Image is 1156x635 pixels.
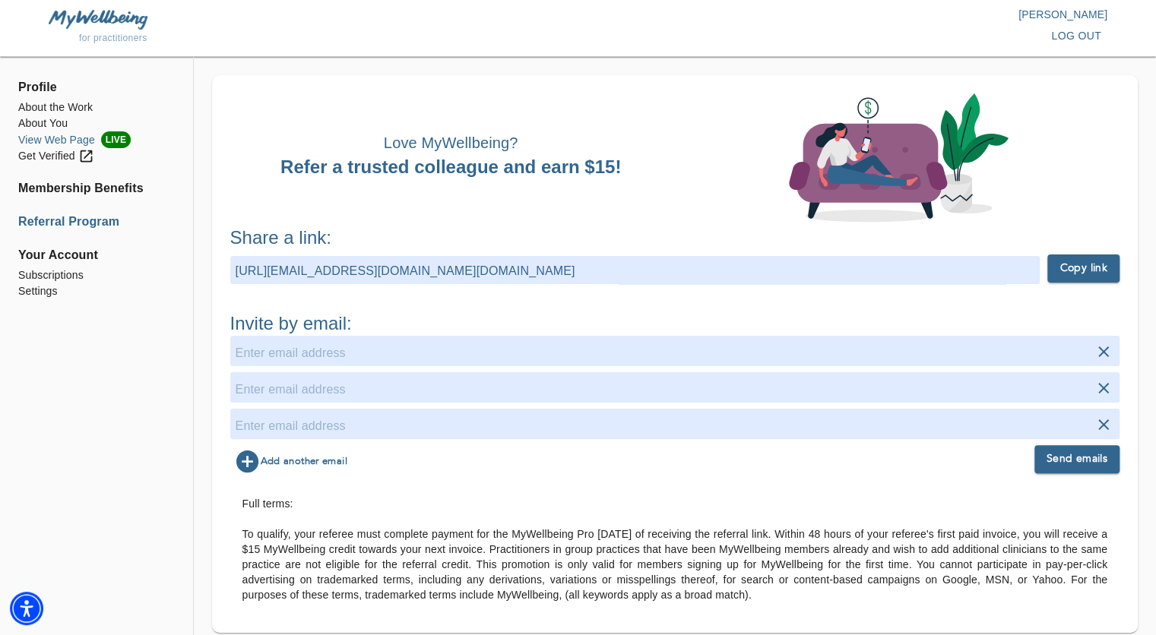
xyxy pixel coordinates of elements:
a: Get Verified [18,148,175,164]
input: Enter email address [236,414,1114,438]
img: MyWellbeing [789,93,1009,223]
strong: Send emails [1047,450,1107,469]
a: Settings [18,283,175,299]
h5: Share a link: [230,226,1120,250]
div: Get Verified [18,148,94,164]
input: Enter email address [236,378,1114,402]
span: LIVE [101,131,131,148]
a: Referral Program [18,213,175,231]
span: Profile [18,78,175,96]
h5: Invite by email: [230,311,1120,336]
a: About You [18,115,175,131]
a: View Web PageLIVE [18,131,175,148]
span: log out [1051,27,1101,46]
button: Send emails [1034,445,1120,473]
h6: Love MyWellbeing? [230,131,672,155]
strong: Copy link [1059,259,1107,278]
a: About the Work [18,100,175,115]
strong: Refer a trusted colleague and earn $15! [280,156,621,177]
div: Accessibility Menu [10,592,43,625]
button: Copy link [1047,254,1120,283]
input: Enter email address [236,341,1114,365]
a: Subscriptions [18,267,175,283]
span: for practitioners [79,33,147,43]
a: Membership Benefits [18,179,175,197]
span: Your Account [18,246,175,264]
p: [PERSON_NAME] [578,7,1108,22]
button: log out [1045,22,1107,50]
p: Full terms: To qualify, your referee must complete payment for the MyWellbeing Pro [DATE] of rece... [242,496,1107,602]
button: Add another email [230,445,351,478]
li: View Web Page [18,131,175,148]
strong: Add another email [261,453,347,470]
img: MyWellbeing [49,10,147,29]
